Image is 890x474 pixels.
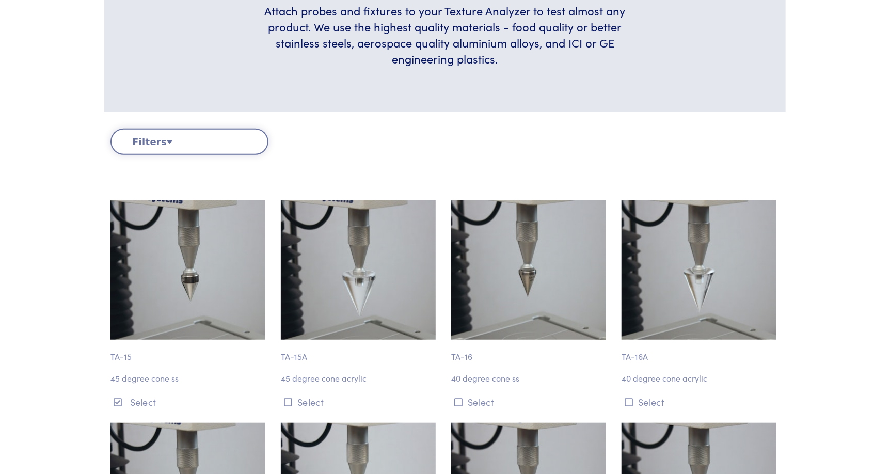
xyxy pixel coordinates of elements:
button: Select [451,393,609,410]
p: TA-15A [281,340,439,364]
p: TA-15 [110,340,268,364]
p: 40 degree cone acrylic [622,372,780,385]
button: Select [622,393,780,410]
img: cone_ta-15_45-degree_2.jpg [110,200,265,340]
p: TA-16 [451,340,609,364]
button: Filters [110,129,268,155]
img: cone_ta-15a_45-degree_2.jpg [281,200,436,340]
p: 40 degree cone ss [451,372,609,385]
p: 45 degree cone ss [110,372,268,385]
button: Select [110,393,268,410]
img: cone_ta-16a_40-degree_2.jpg [622,200,776,340]
h6: Attach probes and fixtures to your Texture Analyzer to test almost any product. We use the highes... [251,3,638,67]
button: Select [281,393,439,410]
p: TA-16A [622,340,780,364]
img: cone_ta-16_40-degree_2.jpg [451,200,606,340]
p: 45 degree cone acrylic [281,372,439,385]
